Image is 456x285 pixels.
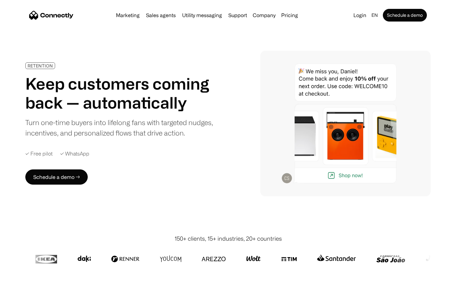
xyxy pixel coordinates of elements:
[371,11,378,20] div: en
[279,13,301,18] a: Pricing
[25,151,53,157] div: ✓ Free pilot
[25,117,218,138] div: Turn one-time buyers into lifelong fans with targeted nudges, incentives, and personalized flows ...
[226,13,250,18] a: Support
[6,273,38,283] aside: Language selected: English
[113,13,142,18] a: Marketing
[383,9,427,22] a: Schedule a demo
[60,151,89,157] div: ✓ WhatsApp
[253,11,275,20] div: Company
[13,274,38,283] ul: Language list
[174,234,282,243] div: 150+ clients, 15+ industries, 20+ countries
[28,63,53,68] div: RETENTION
[25,169,88,185] a: Schedule a demo →
[180,13,225,18] a: Utility messaging
[25,74,218,112] h1: Keep customers coming back — automatically
[143,13,178,18] a: Sales agents
[351,11,369,20] a: Login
